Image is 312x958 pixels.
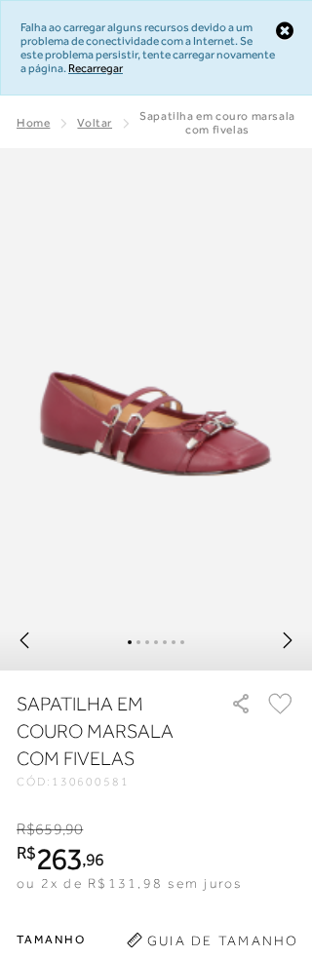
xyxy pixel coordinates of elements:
[17,925,280,954] span: Tamanho
[17,116,50,130] a: Home
[17,821,35,838] i: R$
[77,116,112,130] a: Voltar
[17,776,130,787] div: CÓD:
[86,849,104,869] span: 96
[62,821,84,838] i: ,
[36,841,82,876] span: 263
[139,109,295,136] span: SAPATILHA EM COURO MARSALA COM FIVELAS
[52,775,130,788] span: 130600581
[82,851,104,868] i: ,
[68,61,123,75] a: Recarregar
[17,844,36,862] i: R$
[20,20,275,75] span: Falha ao carregar alguns recursos devido a um problema de conectividade com a Internet. Se este p...
[17,690,196,772] h1: SAPATILHA EM COURO MARSALA COM FIVELAS
[65,821,83,838] span: 90
[35,821,61,838] span: 659
[17,875,242,891] span: ou 2x de R$131,98 sem juros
